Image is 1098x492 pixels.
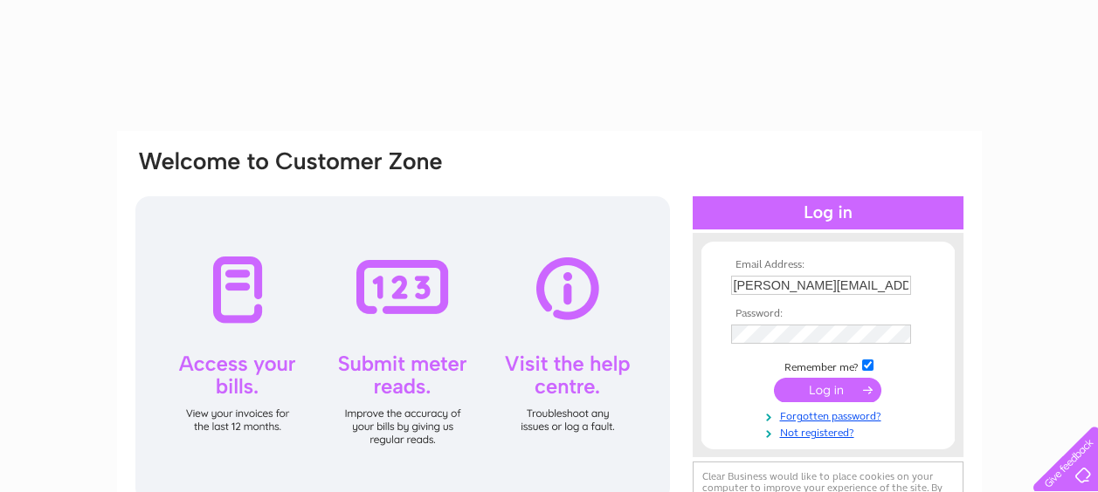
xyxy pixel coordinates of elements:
a: Not registered? [731,423,929,440]
th: Email Address: [727,259,929,271]
td: Remember me? [727,357,929,374]
th: Password: [727,308,929,320]
a: Forgotten password? [731,407,929,423]
input: Submit [774,378,881,402]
